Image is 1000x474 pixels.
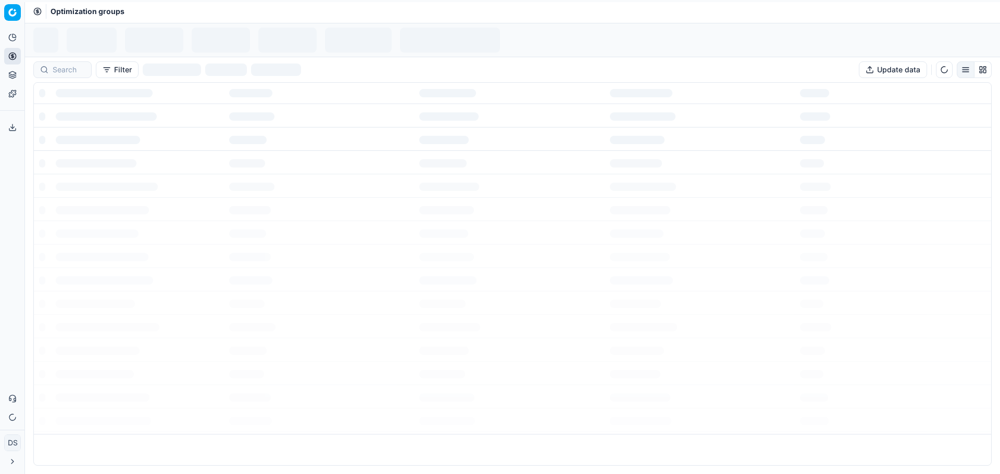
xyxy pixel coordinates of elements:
[51,6,124,17] nav: breadcrumb
[859,61,927,78] button: Update data
[96,61,139,78] button: Filter
[51,6,124,17] span: Optimization groups
[4,434,21,451] button: DS
[5,435,20,451] span: DS
[53,65,85,75] input: Search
